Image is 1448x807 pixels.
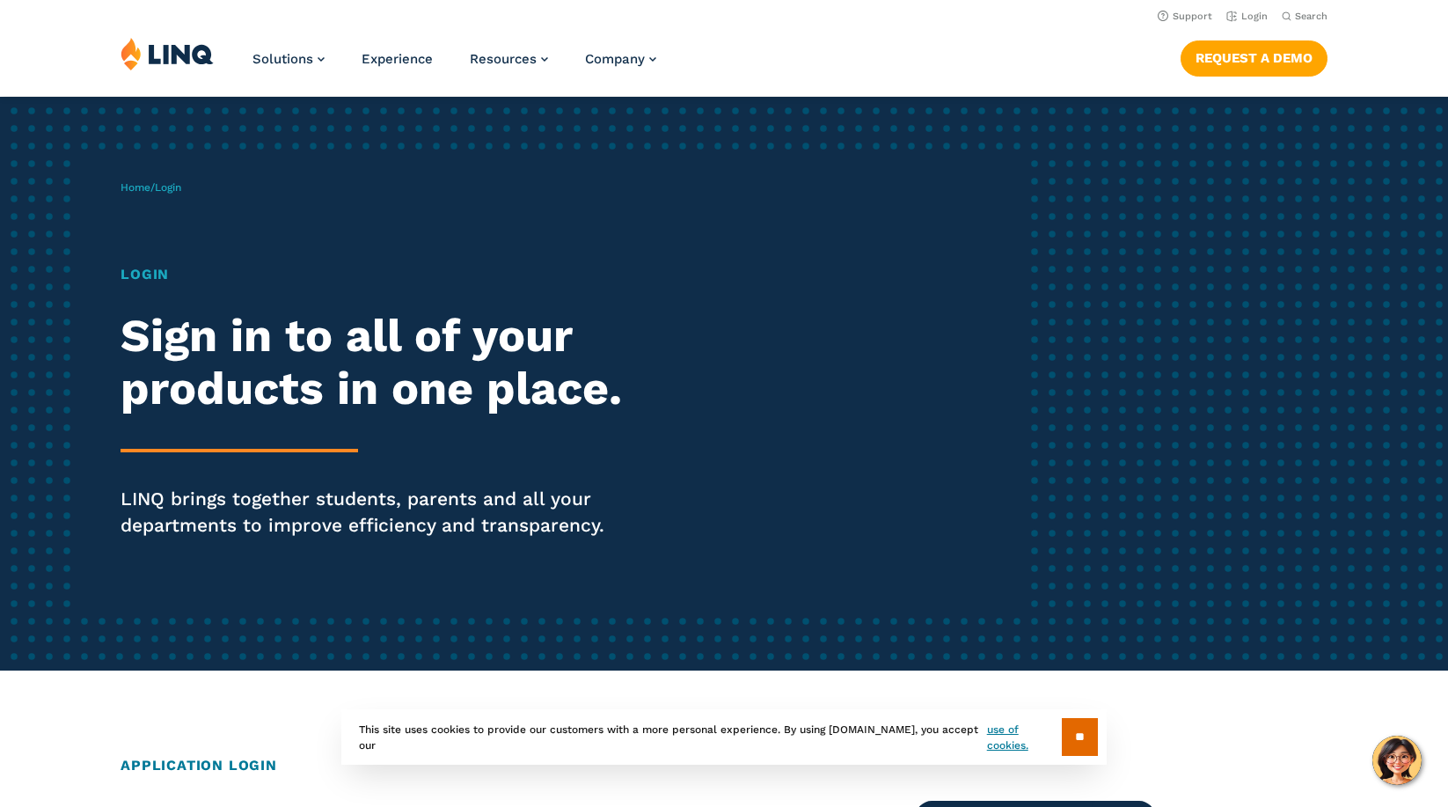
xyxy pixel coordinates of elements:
[121,486,678,539] p: LINQ brings together students, parents and all your departments to improve efficiency and transpa...
[987,722,1062,753] a: use of cookies.
[1282,10,1327,23] button: Open Search Bar
[585,51,645,67] span: Company
[341,709,1107,765] div: This site uses cookies to provide our customers with a more personal experience. By using [DOMAIN...
[252,37,656,95] nav: Primary Navigation
[252,51,325,67] a: Solutions
[121,37,214,70] img: LINQ | K‑12 Software
[121,310,678,415] h2: Sign in to all of your products in one place.
[1372,736,1422,785] button: Hello, have a question? Let’s chat.
[470,51,548,67] a: Resources
[252,51,313,67] span: Solutions
[155,181,181,194] span: Login
[1181,40,1327,76] a: Request a Demo
[121,181,181,194] span: /
[121,264,678,285] h1: Login
[1158,11,1212,22] a: Support
[1181,37,1327,76] nav: Button Navigation
[470,51,537,67] span: Resources
[585,51,656,67] a: Company
[362,51,433,67] a: Experience
[121,181,150,194] a: Home
[1226,11,1268,22] a: Login
[1295,11,1327,22] span: Search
